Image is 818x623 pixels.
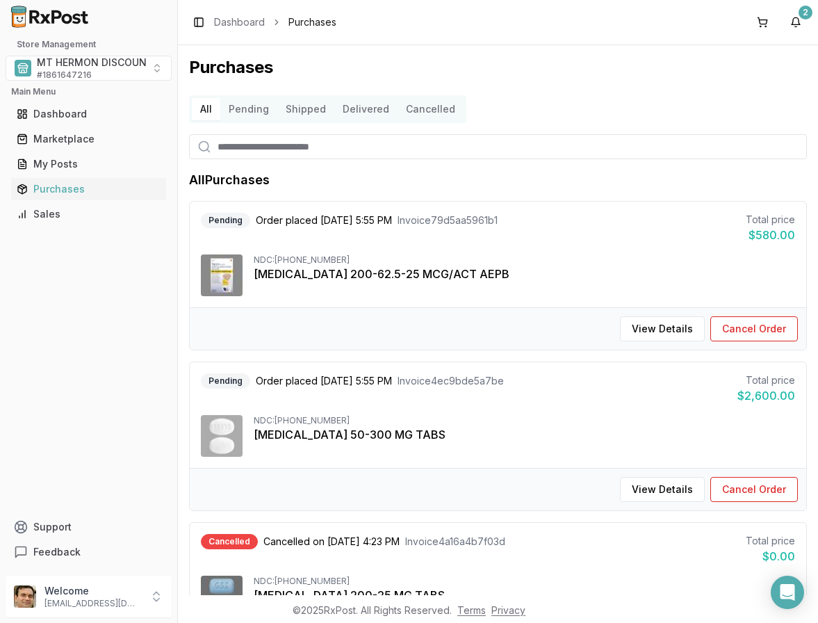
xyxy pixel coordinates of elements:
[771,576,804,609] div: Open Intercom Messenger
[254,415,795,426] div: NDC: [PHONE_NUMBER]
[11,127,166,152] a: Marketplace
[201,534,258,549] div: Cancelled
[710,316,798,341] button: Cancel Order
[201,373,250,389] div: Pending
[6,178,172,200] button: Purchases
[6,6,95,28] img: RxPost Logo
[6,39,172,50] h2: Store Management
[6,540,172,565] button: Feedback
[37,56,211,70] span: MT HERMON DISCOUNT PHARMACY
[491,604,525,616] a: Privacy
[11,102,166,127] a: Dashboard
[11,202,166,227] a: Sales
[710,477,798,502] button: Cancel Order
[44,584,141,598] p: Welcome
[17,182,161,196] div: Purchases
[6,128,172,150] button: Marketplace
[737,387,795,404] div: $2,600.00
[737,373,795,387] div: Total price
[37,70,92,81] span: # 1861647216
[398,374,504,388] span: Invoice 4ec9bde5a7be
[201,213,250,228] div: Pending
[263,535,400,549] span: Cancelled on [DATE] 4:23 PM
[17,107,161,121] div: Dashboard
[256,213,392,227] span: Order placed [DATE] 5:55 PM
[192,98,220,120] button: All
[334,98,398,120] button: Delivered
[254,254,795,266] div: NDC: [PHONE_NUMBER]
[201,415,243,457] img: Dovato 50-300 MG TABS
[746,548,795,565] div: $0.00
[6,203,172,225] button: Sales
[17,207,161,221] div: Sales
[288,15,336,29] span: Purchases
[405,535,505,549] span: Invoice 4a16a4b7f03d
[398,213,498,227] span: Invoice 79d5aa5961b1
[277,98,334,120] button: Shipped
[11,152,166,177] a: My Posts
[220,98,277,120] button: Pending
[14,585,36,608] img: User avatar
[11,86,166,97] h2: Main Menu
[256,374,392,388] span: Order placed [DATE] 5:55 PM
[746,213,795,227] div: Total price
[214,15,265,29] a: Dashboard
[457,604,486,616] a: Terms
[785,11,807,33] button: 2
[620,477,705,502] button: View Details
[6,103,172,125] button: Dashboard
[189,56,807,79] h1: Purchases
[799,6,812,19] div: 2
[6,56,172,81] button: Select a view
[201,254,243,296] img: Trelegy Ellipta 200-62.5-25 MCG/ACT AEPB
[254,587,795,604] div: [MEDICAL_DATA] 200-25 MG TABS
[189,170,270,190] h1: All Purchases
[17,157,161,171] div: My Posts
[254,266,795,282] div: [MEDICAL_DATA] 200-62.5-25 MCG/ACT AEPB
[746,227,795,243] div: $580.00
[6,153,172,175] button: My Posts
[33,545,81,559] span: Feedback
[201,576,243,617] img: Descovy 200-25 MG TABS
[214,15,336,29] nav: breadcrumb
[17,132,161,146] div: Marketplace
[254,576,795,587] div: NDC: [PHONE_NUMBER]
[6,515,172,540] button: Support
[44,598,141,609] p: [EMAIL_ADDRESS][DOMAIN_NAME]
[746,534,795,548] div: Total price
[11,177,166,202] a: Purchases
[398,98,464,120] button: Cancelled
[620,316,705,341] button: View Details
[254,426,795,443] div: [MEDICAL_DATA] 50-300 MG TABS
